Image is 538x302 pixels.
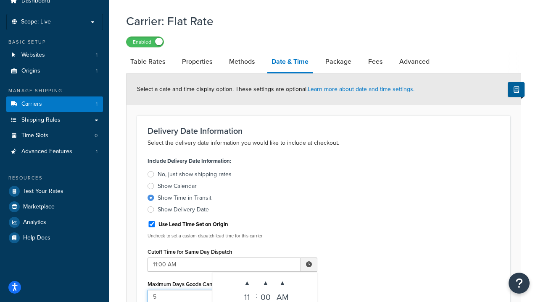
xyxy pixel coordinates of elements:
span: ▲ [239,275,256,292]
span: Analytics [23,219,46,226]
a: Marketplace [6,199,103,214]
a: Table Rates [126,52,169,72]
div: 00 [257,292,274,300]
li: Advanced Features [6,144,103,159]
label: Include Delivery Date Information: [148,155,231,167]
span: Shipping Rules [21,117,61,124]
span: 1 [96,52,98,59]
span: Help Docs [23,234,50,242]
button: Show Help Docs [508,82,525,97]
h3: Delivery Date Information [148,126,500,135]
a: Properties [178,52,216,72]
a: Methods [225,52,259,72]
a: Analytics [6,215,103,230]
span: ▲ [274,275,291,292]
a: Package [321,52,356,72]
span: Websites [21,52,45,59]
div: Show Calendar [158,182,197,190]
span: Carriers [21,101,42,108]
span: 0 [95,132,98,139]
span: Marketplace [23,203,55,211]
a: Advanced [395,52,434,72]
li: Origins [6,63,103,79]
div: Basic Setup [6,39,103,46]
label: Cutoff Time for Same Day Dispatch [148,249,232,255]
div: Show Delivery Date [158,206,209,214]
span: 1 [96,101,98,108]
a: Help Docs [6,230,103,245]
a: Fees [364,52,387,72]
p: Uncheck to set a custom dispatch lead time for this carrier [148,233,317,239]
li: Websites [6,47,103,63]
a: Learn more about date and time settings. [308,85,414,94]
div: Manage Shipping [6,87,103,94]
a: Advanced Features1 [6,144,103,159]
span: Scope: Live [21,18,51,26]
a: Shipping Rules [6,112,103,128]
h1: Carrier: Flat Rate [126,13,511,29]
div: Show Time in Transit [158,194,211,202]
li: Carriers [6,96,103,112]
a: Time Slots0 [6,128,103,143]
span: ▲ [257,275,274,292]
div: No, just show shipping rates [158,170,232,179]
a: Date & Time [267,52,313,73]
span: Advanced Features [21,148,72,155]
span: Test Your Rates [23,188,63,195]
li: Time Slots [6,128,103,143]
div: Resources [6,174,103,182]
label: Maximum Days Goods Can Be in Transit [148,281,243,287]
button: Open Resource Center [509,273,530,294]
a: Carriers1 [6,96,103,112]
span: Origins [21,68,40,75]
span: 1 [96,148,98,155]
p: Select the delivery date information you would like to include at checkout. [148,138,500,148]
a: Websites1 [6,47,103,63]
span: Select a date and time display option. These settings are optional. [137,85,414,94]
label: Enabled [127,37,164,47]
div: AM [274,292,291,300]
span: Time Slots [21,132,48,139]
a: Test Your Rates [6,184,103,199]
span: 1 [96,68,98,75]
a: Origins1 [6,63,103,79]
div: 11 [239,292,256,300]
label: Use Lead Time Set on Origin [158,221,228,228]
